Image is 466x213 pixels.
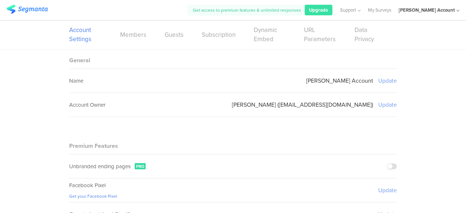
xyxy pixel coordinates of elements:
[254,25,286,44] a: Dynamic Embed
[306,76,373,85] sg-setting-value: [PERSON_NAME] Account
[355,25,379,44] a: Data Privacy
[69,56,90,64] sg-block-title: General
[165,30,183,39] a: Guests
[399,7,455,13] div: [PERSON_NAME] Account
[202,30,236,39] a: Subscription
[340,7,356,13] span: Support
[309,7,328,13] span: Upgrade
[69,142,118,150] sg-block-title: Premium Features
[69,193,117,200] a: Get your Facebook Pixel
[7,5,48,14] img: segmanta logo
[378,100,397,109] sg-setting-edit-trigger: Update
[69,77,83,85] sg-field-title: Name
[304,25,336,44] a: URL Parameters
[69,181,106,189] span: Facebook Pixel
[378,76,397,85] sg-setting-edit-trigger: Update
[232,100,373,109] sg-setting-value: [PERSON_NAME] ([EMAIL_ADDRESS][DOMAIN_NAME])
[378,186,397,194] sg-setting-edit-trigger: Update
[69,162,131,170] div: Unbranded ending pages
[136,163,144,169] span: PRO
[120,30,146,39] a: Members
[69,101,106,109] sg-field-title: Account Owner
[193,7,301,13] span: Get access to premium features & unlimited responses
